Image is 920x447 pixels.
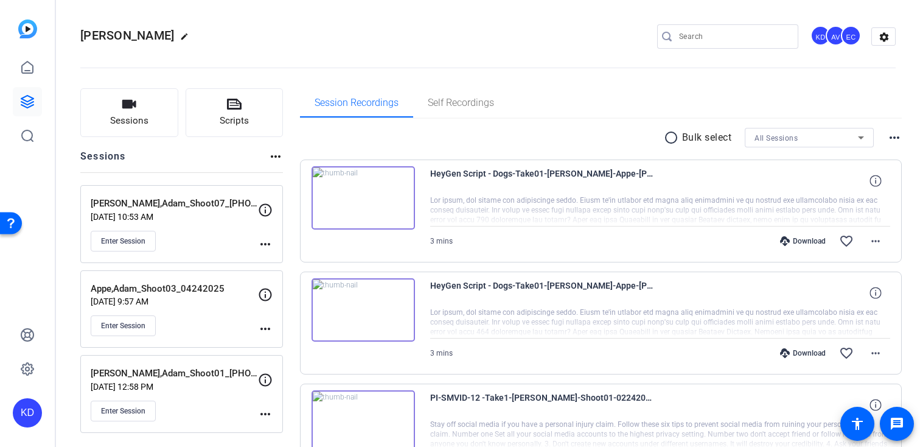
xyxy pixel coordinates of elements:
[91,197,258,211] p: [PERSON_NAME],Adam_Shoot07_[PHONE_NUMBER]
[872,28,896,46] mat-icon: settings
[679,29,789,44] input: Search
[890,417,904,431] mat-icon: message
[258,322,273,336] mat-icon: more_horiz
[101,406,145,416] span: Enter Session
[841,26,861,46] div: EC
[258,237,273,252] mat-icon: more_horiz
[186,88,284,137] button: Scripts
[315,98,399,108] span: Session Recordings
[91,367,258,381] p: [PERSON_NAME],Adam_Shoot01_[PHONE_NUMBER]
[430,390,655,420] span: PI-SMVID-12 -Take1-[PERSON_NAME]-Shoot01-02242025-2025-02-24-14-27-47-902-0
[18,19,37,38] img: blue-gradient.svg
[868,234,883,248] mat-icon: more_horiz
[110,114,148,128] span: Sessions
[312,278,415,342] img: thumb-nail
[268,149,283,164] mat-icon: more_horiz
[430,349,453,357] span: 3 mins
[101,321,145,331] span: Enter Session
[180,32,195,47] mat-icon: edit
[810,26,831,46] div: KD
[91,382,258,392] p: [DATE] 12:58 PM
[810,26,832,47] ngx-avatar: Krystal Delgadillo
[220,114,249,128] span: Scripts
[841,26,862,47] ngx-avatar: Erika Centeno
[430,278,655,308] span: HeyGen Script - Dogs-Take01-[PERSON_NAME]-Appe-[PERSON_NAME]-Shoot03-04242025-2025-04-24-09-35-47...
[91,297,258,306] p: [DATE] 9:57 AM
[774,348,832,358] div: Download
[430,166,655,195] span: HeyGen Script - Dogs-Take01-[PERSON_NAME]-Appe-[PERSON_NAME]-Shoot03-04242025-2025-04-24-09-41-16...
[91,401,156,421] button: Enter Session
[839,234,854,248] mat-icon: favorite_border
[682,130,732,145] p: Bulk select
[774,236,832,246] div: Download
[826,26,846,46] div: AV
[91,315,156,336] button: Enter Session
[850,417,865,431] mat-icon: accessibility
[91,212,258,222] p: [DATE] 10:53 AM
[826,26,847,47] ngx-avatar: Abby Veloz
[754,134,798,143] span: All Sessions
[13,398,42,428] div: KD
[664,130,682,145] mat-icon: radio_button_unchecked
[868,346,883,361] mat-icon: more_horiz
[80,28,174,43] span: [PERSON_NAME]
[80,149,126,172] h2: Sessions
[839,346,854,361] mat-icon: favorite_border
[430,237,453,245] span: 3 mins
[101,236,145,246] span: Enter Session
[91,282,258,296] p: Appe,Adam_Shoot03_04242025
[887,130,902,145] mat-icon: more_horiz
[258,407,273,421] mat-icon: more_horiz
[91,231,156,252] button: Enter Session
[312,166,415,230] img: thumb-nail
[428,98,494,108] span: Self Recordings
[80,88,178,137] button: Sessions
